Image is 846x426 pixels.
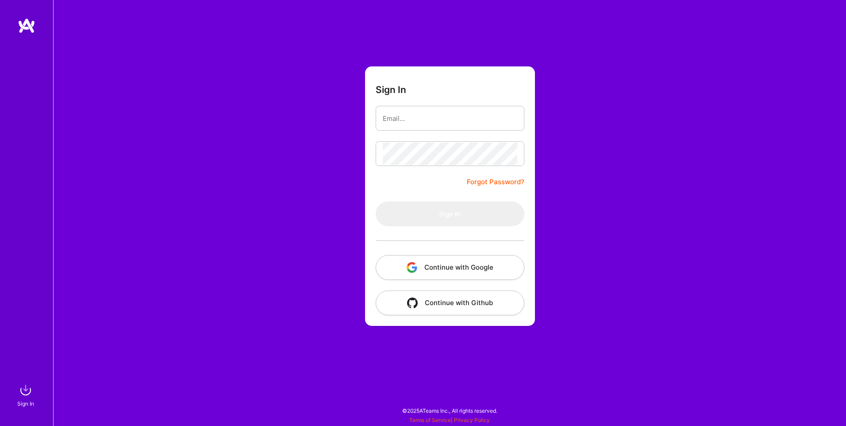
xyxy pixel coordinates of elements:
[17,399,34,408] div: Sign In
[383,107,517,130] input: Email...
[454,417,490,423] a: Privacy Policy
[409,417,451,423] a: Terms of Service
[409,417,490,423] span: |
[376,290,524,315] button: Continue with Github
[18,18,35,34] img: logo
[376,201,524,226] button: Sign In
[467,177,524,187] a: Forgot Password?
[376,255,524,280] button: Continue with Google
[53,399,846,422] div: © 2025 ATeams Inc., All rights reserved.
[376,84,406,95] h3: Sign In
[19,381,35,408] a: sign inSign In
[17,381,35,399] img: sign in
[407,298,418,308] img: icon
[407,262,417,273] img: icon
